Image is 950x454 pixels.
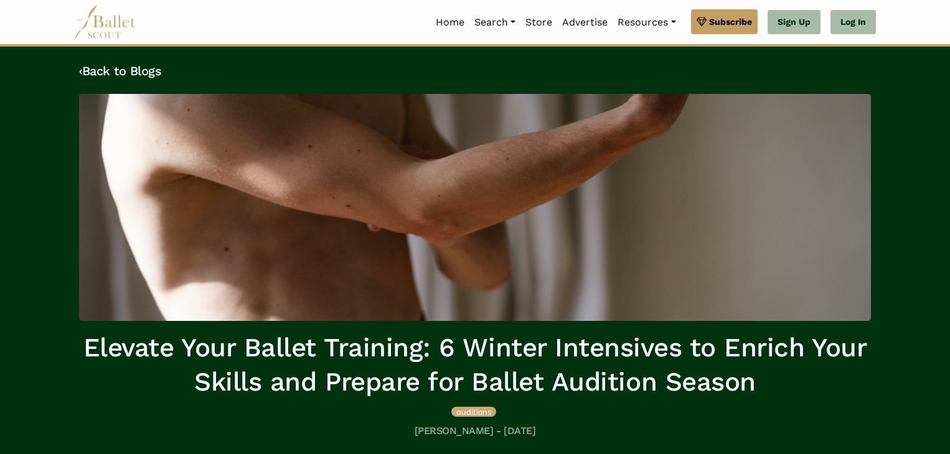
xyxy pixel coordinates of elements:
[451,405,496,417] a: auditions
[79,425,871,438] h5: [PERSON_NAME] - [DATE]
[768,10,821,35] a: Sign Up
[613,9,680,35] a: Resources
[431,9,469,35] a: Home
[79,63,82,78] code: ‹
[709,15,752,29] span: Subscribe
[691,9,758,34] a: Subscribe
[469,9,520,35] a: Search
[79,63,161,78] a: ‹Back to Blogs
[557,9,613,35] a: Advertise
[520,9,557,35] a: Store
[79,331,871,399] h1: Elevate Your Ballet Training: 6 Winter Intensives to Enrich Your Skills and Prepare for Ballet Au...
[79,94,871,321] img: header_image.img
[697,15,707,29] img: gem.svg
[456,407,491,417] span: auditions
[830,10,876,35] a: Log In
